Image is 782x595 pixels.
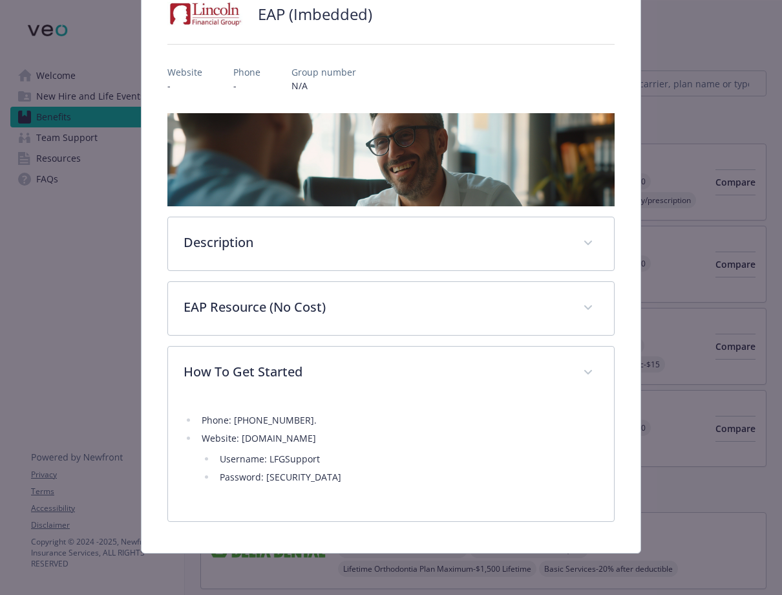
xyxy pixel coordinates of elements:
[291,79,356,92] p: N/A
[216,470,598,485] li: Password: [SECURITY_DATA]
[233,65,260,79] p: Phone
[184,233,567,252] p: Description
[258,3,372,25] h2: EAP (Imbedded)
[168,217,614,270] div: Description
[168,400,614,521] div: How To Get Started
[167,113,615,206] img: banner
[168,282,614,335] div: EAP Resource (No Cost)
[233,79,260,92] p: -
[167,65,202,79] p: Website
[198,413,598,428] li: Phone: [PHONE_NUMBER].
[291,65,356,79] p: Group number
[184,297,567,317] p: EAP Resource (No Cost)
[216,451,598,467] li: Username: LFGSupport
[198,431,598,485] li: Website: [DOMAIN_NAME]
[168,347,614,400] div: How To Get Started
[167,79,202,92] p: -
[184,362,567,382] p: How To Get Started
